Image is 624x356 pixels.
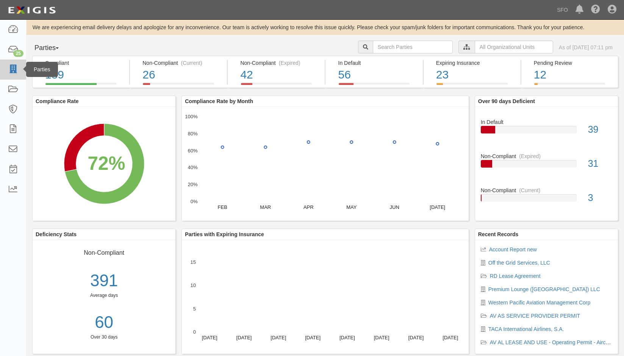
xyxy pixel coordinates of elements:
text: 0 [193,329,196,335]
text: 0% [191,199,198,204]
button: Parties [32,41,89,56]
a: Account Report new [489,246,537,252]
div: 72% [88,150,125,177]
text: 10 [191,282,196,288]
div: 23 [436,67,515,83]
i: Help Center - Complianz [591,5,600,14]
div: Non-Compliant [475,187,618,194]
a: RD Lease Agreement [490,273,541,279]
b: Compliance Rate by Month [185,98,253,104]
div: Non-Compliant [38,246,170,257]
div: 39 [582,123,618,136]
div: In Default [338,59,417,67]
div: Average days [33,292,175,299]
a: 60 [33,311,175,334]
text: [DATE] [443,335,458,340]
a: Non-Compliant(Expired)31 [481,152,612,187]
svg: A chart. [33,107,175,221]
text: MAY [346,204,357,210]
div: As of [DATE] 07:11 pm [559,44,613,51]
b: Parties with Expiring Insurance [185,231,264,237]
input: Search Parties [373,41,453,53]
div: Pending Review [534,59,612,67]
text: 5 [193,306,196,311]
div: Non-Compliant (Expired) [240,59,319,67]
a: Western Pacific Aviation Management Corp [488,300,591,306]
b: Recent Records [478,231,519,237]
div: Non-Compliant [475,152,618,160]
a: Non-Compliant(Expired)42 [228,83,325,89]
svg: A chart. [182,107,469,221]
div: (Expired) [279,59,300,67]
text: 40% [188,165,198,170]
b: Deficiency Stats [36,231,77,237]
div: (Expired) [519,152,541,160]
text: 80% [188,131,198,136]
div: Compliant [45,59,124,67]
div: 56 [338,67,417,83]
div: Non-Compliant (Current) [142,59,221,67]
div: Parties [26,62,58,77]
a: Non-Compliant(Current)26 [130,83,227,89]
b: Over 90 days Deficient [478,98,535,104]
text: 15 [191,259,196,265]
text: [DATE] [236,335,252,340]
text: [DATE] [202,335,217,340]
div: Expiring Insurance [436,59,515,67]
div: 189 [45,67,124,83]
b: Compliance Rate [36,98,79,104]
a: Premium Lounge ([GEOGRAPHIC_DATA]) LLC [488,286,600,292]
div: We are experiencing email delivery delays and apologize for any inconvenience. Our team is active... [27,24,624,31]
text: JUN [390,204,399,210]
div: 12 [534,67,612,83]
div: Over 30 days [33,334,175,340]
a: Pending Review12 [521,83,618,89]
text: APR [303,204,314,210]
div: 31 [582,157,618,171]
div: 25 [13,50,23,57]
a: Expiring Insurance23 [424,83,521,89]
text: [DATE] [271,335,286,340]
div: (Current) [181,59,202,67]
text: [DATE] [408,335,424,340]
a: In Default39 [481,113,612,152]
a: In Default56 [325,83,422,89]
div: (Current) [519,187,540,194]
a: Off the Grid Services, LLC [488,260,550,266]
text: [DATE] [339,335,355,340]
img: logo-5460c22ac91f19d4615b14bd174203de0afe785f0fc80cf4dbbc73dc1793850b.png [6,3,58,17]
input: All Organizational Units [475,41,553,53]
div: 26 [142,67,221,83]
text: [DATE] [430,204,446,210]
div: 391 [33,269,175,293]
div: 42 [240,67,319,83]
div: In Default [475,113,618,126]
a: SFO [553,2,572,17]
text: 20% [188,182,198,187]
text: MAR [260,204,271,210]
text: FEB [218,204,227,210]
text: 60% [188,147,198,153]
svg: A chart. [182,240,469,354]
a: Compliant189 [32,83,129,89]
a: AV AS SERVICE PROVIDER PERMIT [490,313,580,319]
a: Non-Compliant(Current)3 [481,187,612,209]
text: [DATE] [305,335,321,340]
text: 100% [185,114,198,119]
div: 3 [582,191,618,205]
a: TACA International Airlines, S.A. [488,326,564,332]
text: [DATE] [374,335,389,340]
